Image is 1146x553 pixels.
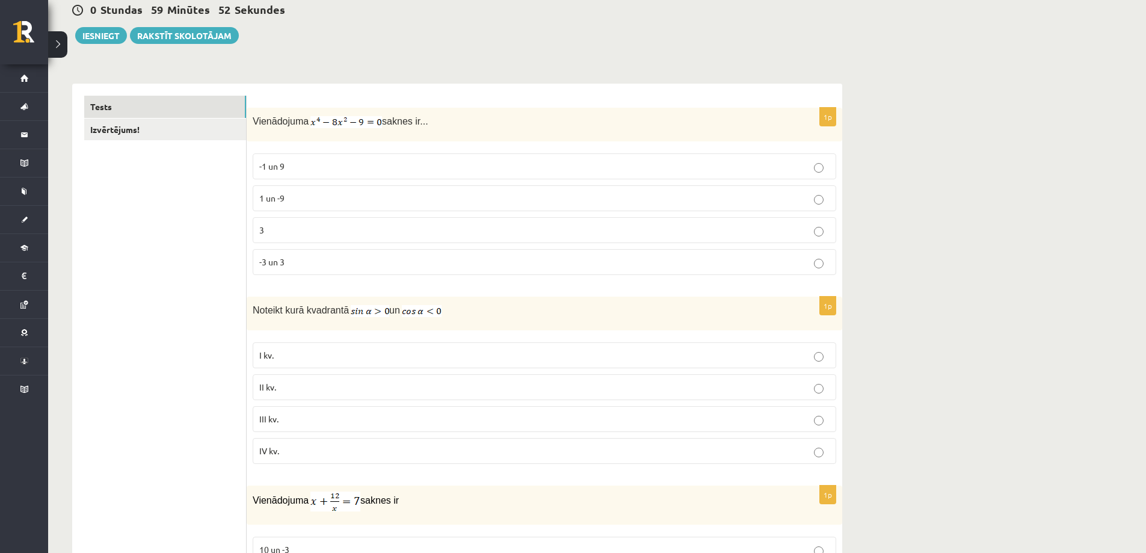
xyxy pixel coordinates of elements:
[259,256,285,267] span: -3 un 3
[13,21,48,51] a: Rīgas 1. Tālmācības vidusskola
[75,27,127,44] button: Iesniegt
[259,224,264,235] span: 3
[310,492,360,511] img: qlSsXu6OdwvZzpKw4d+mB0AAAAASUVORK5CYII=
[253,495,309,505] span: Vienādojuma
[259,193,285,203] span: 1 un -9
[130,27,239,44] a: Rakstīt skolotājam
[819,296,836,315] p: 1p
[259,161,285,171] span: -1 un 9
[253,305,349,315] span: Noteikt kurā kvadrantā
[351,305,389,317] img: ws9evkR36sDUzfpF3ZCZNXOD3dDAAAAAElFTkSuQmCC
[259,382,276,392] span: II kv.
[819,107,836,126] p: 1p
[360,495,399,505] span: saknes ir
[90,2,96,16] span: 0
[235,2,285,16] span: Sekundes
[819,485,836,504] p: 1p
[814,259,824,268] input: -3 un 3
[389,305,400,315] span: un
[814,384,824,394] input: II kv.
[167,2,210,16] span: Minūtes
[814,163,824,173] input: -1 un 9
[814,227,824,236] input: 3
[84,96,246,118] a: Tests
[814,195,824,205] input: 1 un -9
[253,116,309,126] span: Vienādojuma
[218,2,230,16] span: 52
[151,2,163,16] span: 59
[310,116,382,128] img: BfjfGKcAoNf2OPg5t2tCswq+2iMWeVZZR8K+IjxD3GawBsy6p5xAAAAAElFTkSuQmCC
[814,448,824,457] input: IV kv.
[259,350,274,360] span: I kv.
[84,119,246,141] a: Izvērtējums!
[814,416,824,425] input: III kv.
[402,305,442,317] img: 1R7srk116nGVgb3PP8ECdOKzYU0WaoAAAAASUVORK5CYII=
[814,352,824,362] input: I kv.
[382,116,428,126] span: saknes ir...
[100,2,143,16] span: Stundas
[259,413,279,424] span: III kv.
[259,445,279,456] span: IV kv.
